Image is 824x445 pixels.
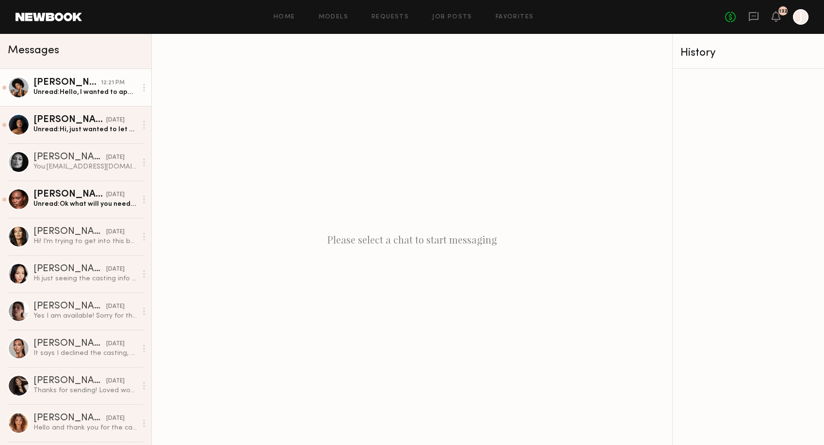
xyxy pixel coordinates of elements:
div: Hi just seeing the casting info now. Thanks for sharing! Just to clarity the rate for 3 hours is ... [33,274,137,283]
a: Home [274,14,295,20]
div: Unread: Hi, just wanted to let you know that throughout the day the lighter shade I believe 19 lo... [33,125,137,134]
div: [PERSON_NAME] [33,414,106,423]
div: [PERSON_NAME] [33,227,106,237]
div: Hi! I’m trying to get into this building but there doesn’t seem to be an entry point as it’s unde... [33,237,137,246]
div: Yes I am available! Sorry for the delay I was in [GEOGRAPHIC_DATA] [33,311,137,321]
div: [DATE] [106,414,125,423]
div: [DATE] [106,377,125,386]
a: Job Posts [432,14,472,20]
div: Please select a chat to start messaging [152,34,672,445]
a: Favorites [496,14,534,20]
div: 12:21 PM [101,78,125,88]
div: [DATE] [106,190,125,199]
a: Models [319,14,348,20]
div: [PERSON_NAME] [33,376,106,386]
div: [DATE] [106,228,125,237]
a: Requests [372,14,409,20]
span: Messages [8,45,59,56]
div: You: [EMAIL_ADDRESS][DOMAIN_NAME] [33,162,137,171]
div: [PERSON_NAME] [33,190,106,199]
div: [DATE] [106,153,125,162]
div: Hello and thank you for the casting request for Thrive Causemetics! Unfortunately, I’m not availa... [33,423,137,432]
div: [PERSON_NAME] [33,153,106,162]
a: J [793,9,808,25]
div: 132 [779,9,788,14]
div: [PERSON_NAME] [33,264,106,274]
div: History [680,47,816,59]
div: [DATE] [106,302,125,311]
div: Unread: Hello, I wanted to apologize for missing the casting, the app logged me out so I didn’t r... [33,88,137,97]
div: [DATE] [106,339,125,349]
div: Unread: Ok what will you need in the video? [33,199,137,209]
div: It says I declined the casting, but I definitely am not. I will be there [DATE] between one and f... [33,349,137,358]
div: [PERSON_NAME] [33,115,106,125]
div: [PERSON_NAME] [33,302,106,311]
div: [DATE] [106,265,125,274]
div: [PERSON_NAME] [33,339,106,349]
div: [PERSON_NAME] [33,78,101,88]
div: Thanks for sending! Loved working with you all for UGC unfortunately I won’t be in LA this time. ... [33,386,137,395]
div: [DATE] [106,116,125,125]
